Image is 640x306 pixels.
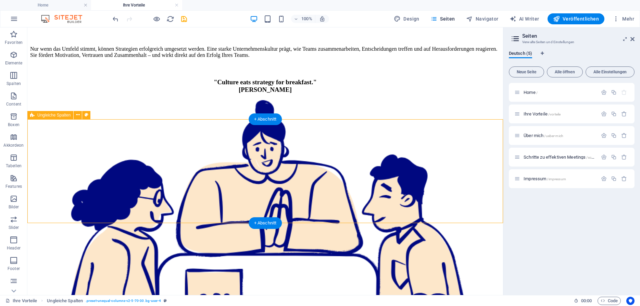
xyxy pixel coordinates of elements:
a: Klick, um Auswahl aufzuheben. Doppelklick öffnet Seitenverwaltung [5,297,37,305]
span: Navigator [466,15,499,22]
div: Ihre Vorteile/vorteile [522,112,598,116]
div: Schritte zu effektiven Meetings/schritte-zu-effektiven-meetings [522,155,598,159]
div: Duplizieren [611,111,617,117]
span: Ihre Vorteile [524,111,561,117]
span: Design [394,15,419,22]
span: /impressum [547,177,566,181]
span: Code [601,297,618,305]
div: Duplizieren [611,133,617,138]
button: AI Writer [507,13,542,24]
span: /vorteile [548,112,561,116]
button: Mehr [610,13,637,24]
p: Tabellen [6,163,22,169]
p: Formular [5,286,23,292]
i: Seite neu laden [166,15,174,23]
div: Die Startseite kann nicht gelöscht werden [621,89,627,95]
div: Home/ [522,90,598,95]
span: Alle öffnen [550,70,580,74]
div: Einstellungen [601,111,607,117]
span: /schritte-zu-effektiven-meetings [586,156,635,159]
p: Footer [8,266,20,271]
h3: Verwalte Seiten und Einstellungen [522,39,621,45]
p: Elemente [5,60,23,66]
span: : [586,298,587,303]
div: Einstellungen [601,176,607,182]
span: Klick, um Seite zu öffnen [524,155,636,160]
i: Dieses Element ist ein anpassbares Preset [164,299,167,303]
p: Slider [9,225,19,230]
span: Neue Seite [512,70,541,74]
button: Alle Einstellungen [586,66,635,77]
i: Save (Ctrl+S) [180,15,188,23]
img: Editor Logo [39,15,91,23]
p: Favoriten [5,40,23,45]
div: Einstellungen [601,89,607,95]
h4: Ihre Vorteile [91,1,182,9]
div: + Abschnitt [249,113,282,125]
button: Klicke hier, um den Vorschau-Modus zu verlassen [152,15,161,23]
p: Header [7,245,21,251]
span: AI Writer [510,15,539,22]
div: Duplizieren [611,89,617,95]
div: Duplizieren [611,176,617,182]
button: 100% [291,15,315,23]
h6: Session-Zeit [574,297,592,305]
button: Neue Seite [509,66,544,77]
span: Mehr [613,15,634,22]
p: Features [5,184,22,189]
button: Alle öffnen [547,66,583,77]
div: Impressum/impressum [522,176,598,181]
p: Boxen [8,122,20,127]
span: /ueber-mich [544,134,563,138]
span: Seiten [430,15,455,22]
button: undo [111,15,120,23]
button: Veröffentlichen [548,13,604,24]
p: Spalten [7,81,21,86]
div: Über mich/ueber-mich [522,133,598,138]
div: + Abschnitt [249,217,282,229]
div: Entfernen [621,133,627,138]
span: 00 00 [581,297,592,305]
span: / [536,91,538,95]
button: save [180,15,188,23]
span: Veröffentlichen [553,15,599,22]
span: Klick zum Auswählen. Doppelklick zum Bearbeiten [47,297,83,305]
p: Bilder [9,204,19,210]
div: Design (Strg+Alt+Y) [391,13,422,24]
button: Seiten [428,13,458,24]
div: Einstellungen [601,154,607,160]
button: Usercentrics [626,297,635,305]
button: Navigator [463,13,501,24]
span: . preset-unequal-columns-v2-5-70-30 .bg-user-4 [86,297,161,305]
span: Ungleiche Spalten [37,113,71,117]
span: Klick, um Seite zu öffnen [524,133,563,138]
div: Sprachen-Tabs [509,51,635,64]
h6: 100% [301,15,312,23]
button: Code [598,297,621,305]
nav: breadcrumb [47,297,167,305]
div: Entfernen [621,154,627,160]
span: Alle Einstellungen [589,70,631,74]
button: reload [166,15,174,23]
p: Akkordeon [3,143,24,148]
span: Klick, um Seite zu öffnen [524,176,566,181]
p: Content [6,101,21,107]
div: Einstellungen [601,133,607,138]
span: Deutsch (5) [509,49,532,59]
div: Entfernen [621,176,627,182]
button: Design [391,13,422,24]
i: Rückgängig: Hintergrundfarbe ändern (Strg+Z) [112,15,120,23]
span: Klick, um Seite zu öffnen [524,90,538,95]
div: Duplizieren [611,154,617,160]
i: Bei Größenänderung Zoomstufe automatisch an das gewählte Gerät anpassen. [319,16,325,22]
div: Entfernen [621,111,627,117]
h2: Seiten [522,33,635,39]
